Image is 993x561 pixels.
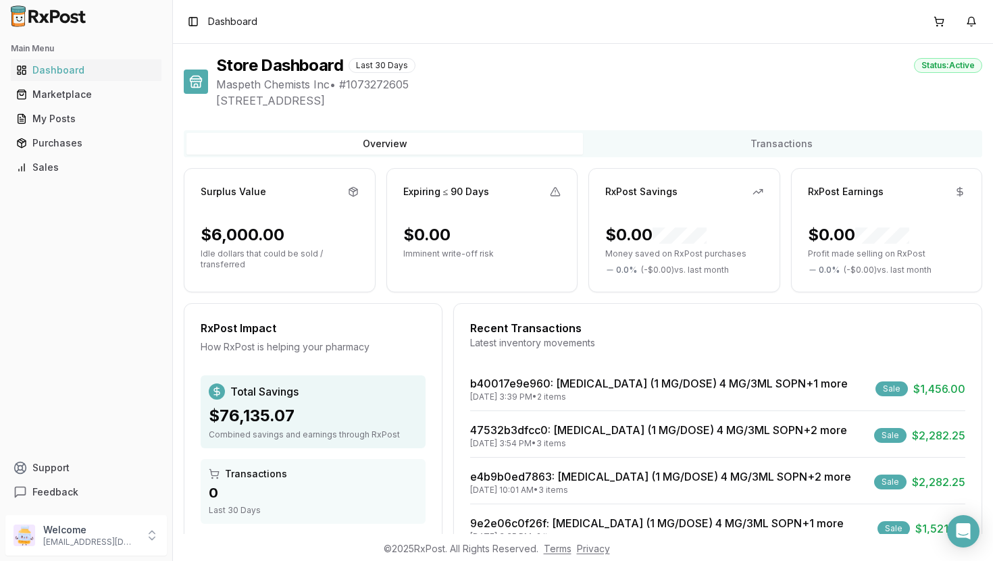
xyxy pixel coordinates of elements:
[403,224,451,246] div: $0.00
[201,248,359,270] p: Idle dollars that could be sold / transferred
[808,248,966,259] p: Profit made selling on RxPost
[201,340,426,354] div: How RxPost is helping your pharmacy
[403,185,490,198] div: Expiring ≤ 90 Days
[16,112,156,126] div: My Posts
[912,427,965,444] span: $2,282.25
[186,133,583,155] button: Overview
[230,383,299,400] span: Total Savings
[209,429,417,440] div: Combined savings and earnings through RxPost
[616,265,637,275] span: 0.0 %
[5,480,167,504] button: Feedback
[915,520,965,537] span: $1,521.50
[470,423,847,437] a: 47532b3dfcc0: [MEDICAL_DATA] (1 MG/DOSE) 4 MG/3ML SOPN+2 more
[470,392,848,402] div: [DATE] 3:39 PM • 2 items
[470,470,851,483] a: e4b9b0ed7863: [MEDICAL_DATA] (1 MG/DOSE) 4 MG/3ML SOPN+2 more
[16,161,156,174] div: Sales
[5,84,167,105] button: Marketplace
[913,381,965,397] span: $1,456.00
[5,5,92,27] img: RxPost Logo
[209,505,417,516] div: Last 30 Days
[209,483,417,502] div: 0
[470,320,965,336] div: Recent Transactions
[14,525,35,546] img: User avatar
[216,76,982,92] span: Maspeth Chemists Inc • # 1073272605
[875,381,908,396] div: Sale
[808,185,884,198] div: RxPost Earnings
[11,82,161,107] a: Marketplace
[5,59,167,81] button: Dashboard
[5,157,167,178] button: Sales
[16,63,156,77] div: Dashboard
[605,185,678,198] div: RxPost Savings
[32,485,78,499] span: Feedback
[470,438,847,449] div: [DATE] 3:54 PM • 3 items
[349,58,415,73] div: Last 30 Days
[470,377,848,390] a: b40017e9e960: [MEDICAL_DATA] (1 MG/DOSE) 4 MG/3ML SOPN+1 more
[808,224,909,246] div: $0.00
[403,248,561,259] p: Imminent write-off risk
[470,336,965,350] div: Latest inventory movements
[16,88,156,101] div: Marketplace
[874,428,907,443] div: Sale
[16,136,156,150] div: Purchases
[208,15,257,28] span: Dashboard
[947,515,979,547] div: Open Intercom Messenger
[225,467,287,481] span: Transactions
[5,132,167,154] button: Purchases
[11,58,161,82] a: Dashboard
[877,521,910,536] div: Sale
[544,543,571,554] a: Terms
[641,265,729,275] span: ( - $0.00 ) vs. last month
[11,43,161,54] h2: Main Menu
[201,320,426,336] div: RxPost Impact
[577,543,610,554] a: Privacy
[583,133,979,155] button: Transactions
[201,224,284,246] div: $6,000.00
[208,15,257,28] nav: breadcrumb
[216,92,982,109] span: [STREET_ADDRESS]
[605,224,707,246] div: $0.00
[844,265,932,275] span: ( - $0.00 ) vs. last month
[912,474,965,490] span: $2,282.25
[11,107,161,131] a: My Posts
[216,55,343,76] h1: Store Dashboard
[11,131,161,155] a: Purchases
[209,405,417,427] div: $76,135.07
[43,523,137,537] p: Welcome
[874,475,907,489] div: Sale
[605,248,763,259] p: Money saved on RxPost purchases
[43,537,137,547] p: [EMAIL_ADDRESS][DOMAIN_NAME]
[470,516,844,530] a: 9e2e06c0f26f: [MEDICAL_DATA] (1 MG/DOSE) 4 MG/3ML SOPN+1 more
[819,265,840,275] span: 0.0 %
[11,155,161,180] a: Sales
[914,58,982,73] div: Status: Active
[201,185,266,198] div: Surplus Value
[5,108,167,130] button: My Posts
[470,485,851,496] div: [DATE] 10:01 AM • 3 items
[5,456,167,480] button: Support
[470,531,844,542] div: [DATE] 3:35 PM • 2 items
